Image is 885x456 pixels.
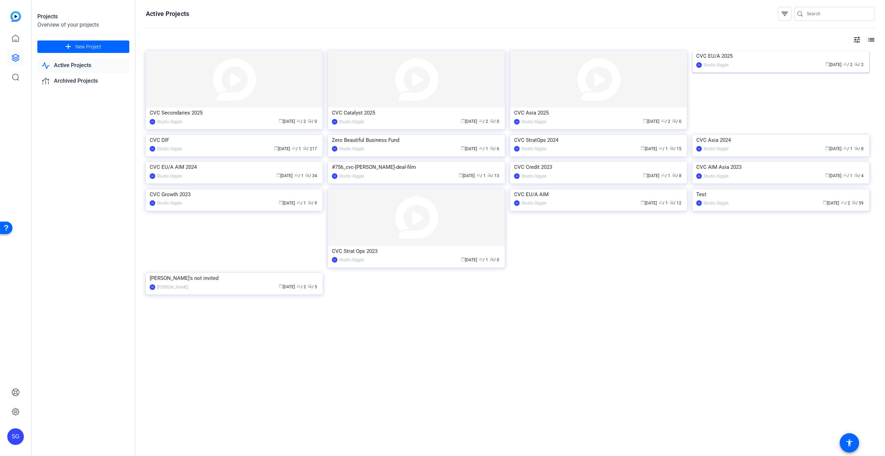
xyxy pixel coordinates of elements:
span: / 1 [479,257,488,262]
span: group [297,200,301,204]
span: group [297,284,301,288]
span: calendar_today [641,200,645,204]
span: [DATE] [825,146,841,151]
div: Studio Giggle [157,200,182,207]
span: group [843,146,847,150]
span: / 2 [661,119,670,124]
div: Zero Beautiful Business Fund [332,135,501,145]
span: / 12 [670,201,681,206]
span: group [476,173,481,177]
span: radio [487,173,492,177]
span: calendar_today [279,200,283,204]
span: [DATE] [276,173,292,178]
a: Archived Projects [37,74,129,88]
div: CVC AIM Asia 2023 [696,162,865,172]
span: radio [854,173,858,177]
h1: Active Projects [146,10,189,18]
span: calendar_today [825,146,829,150]
span: [DATE] [643,119,659,124]
span: / 9 [308,201,317,206]
div: SG [150,173,155,179]
span: / 8 [854,146,864,151]
div: Studio Giggle [157,118,182,125]
span: [DATE] [279,284,295,289]
span: radio [852,200,856,204]
div: ND [150,284,155,290]
div: Studio Giggle [339,173,364,180]
span: calendar_today [823,200,827,204]
span: group [479,119,483,123]
div: SG [514,119,520,125]
span: calendar_today [825,62,829,66]
span: group [479,146,483,150]
div: Studio Giggle [521,173,546,180]
div: Overview of your projects [37,21,129,29]
div: SG [150,119,155,125]
span: group [297,119,301,123]
div: Test [696,189,865,200]
span: group [661,119,665,123]
div: SG [332,119,337,125]
span: radio [308,200,312,204]
span: calendar_today [276,173,280,177]
span: / 1 [659,201,668,206]
span: calendar_today [643,173,647,177]
span: / 2 [854,62,864,67]
span: radio [490,146,494,150]
mat-icon: filter_list [781,10,789,18]
span: / 4 [854,173,864,178]
span: [DATE] [825,62,841,67]
div: CVC Secondaries 2025 [150,108,319,118]
div: SG [332,257,337,263]
div: SG [150,200,155,206]
div: SG [514,146,520,152]
span: [DATE] [825,173,841,178]
mat-icon: accessibility [845,439,854,447]
div: CVC StratOps 2024 [514,135,683,145]
mat-icon: add [64,43,73,51]
span: / 59 [852,201,864,206]
span: / 0 [490,257,499,262]
span: / 8 [672,173,681,178]
div: SG [514,200,520,206]
span: calendar_today [461,257,465,261]
span: calendar_today [461,119,465,123]
span: / 2 [843,62,853,67]
div: #756_cvc-[PERSON_NAME]-deal-film [332,162,501,172]
div: CVC EU/A 2025 [696,51,865,61]
span: group [659,146,663,150]
div: Studio Giggle [339,118,364,125]
div: CVC Asia 2024 [696,135,865,145]
span: / 1 [292,146,301,151]
span: calendar_today [825,173,829,177]
span: / 13 [487,173,499,178]
input: Search [807,10,869,18]
div: SG [696,62,702,68]
div: CVC Credit 2023 [514,162,683,172]
span: [DATE] [458,173,475,178]
div: CVC Strat Ops 2023 [332,246,501,256]
span: / 1 [659,146,668,151]
div: CVC Asia 2025 [514,108,683,118]
div: [PERSON_NAME] [157,284,188,291]
span: calendar_today [279,284,283,288]
span: [DATE] [279,119,295,124]
div: Studio Giggle [521,145,546,152]
a: Active Projects [37,58,129,73]
div: Projects [37,12,129,21]
div: Studio Giggle [704,173,728,180]
div: CVC EU/A AIM 2024 [150,162,319,172]
div: Studio Giggle [157,145,182,152]
button: New Project [37,40,129,53]
span: calendar_today [274,146,278,150]
img: blue-gradient.svg [10,11,21,22]
span: group [841,200,845,204]
div: SG [7,428,24,445]
span: [DATE] [461,257,477,262]
span: calendar_today [641,146,645,150]
span: group [661,173,665,177]
span: radio [672,173,676,177]
div: Studio Giggle [704,62,728,69]
span: New Project [75,43,101,51]
span: radio [308,119,312,123]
